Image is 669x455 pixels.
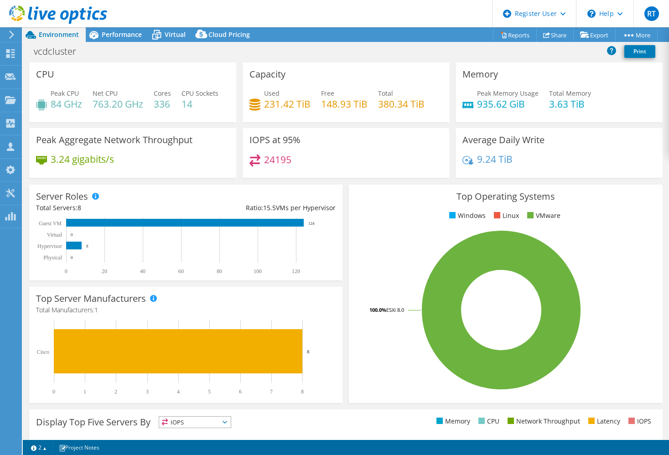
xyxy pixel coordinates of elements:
[263,203,276,212] span: 15.5
[102,268,107,274] text: 20
[114,388,117,395] text: 2
[208,388,211,395] text: 5
[249,135,301,145] h3: IOPS at 95%
[624,45,655,58] a: Print
[165,30,186,39] span: Virtual
[307,349,310,354] text: 8
[378,89,393,98] span: Total
[587,10,596,18] svg: \n
[493,28,537,42] a: Reports
[36,203,186,213] div: Total Servers:
[182,99,218,109] h4: 14
[264,89,280,98] span: Used
[239,388,242,395] text: 6
[462,135,545,145] h3: Average Daily Write
[369,306,386,313] tspan: 100.0%
[51,154,114,164] h4: 3.24 gigabits/s
[140,268,145,274] text: 40
[525,211,560,221] li: VMware
[182,89,218,98] span: CPU Sockets
[102,30,142,39] span: Performance
[626,416,651,426] li: IOPS
[25,442,53,453] a: 2
[36,135,192,145] h3: Peak Aggregate Network Throughput
[93,99,143,109] h4: 763.20 GHz
[146,388,149,395] text: 3
[93,89,118,98] span: Net CPU
[78,203,81,212] span: 8
[386,306,404,313] tspan: ESXi 8.0
[434,416,470,426] li: Memory
[292,268,300,274] text: 120
[36,191,88,202] h3: Server Roles
[36,294,146,304] h3: Top Server Manufacturers
[71,233,73,237] text: 0
[615,28,658,42] a: More
[208,30,250,39] span: Cloud Pricing
[264,155,291,165] h4: 24195
[43,254,62,261] text: Physical
[86,244,88,248] text: 8
[549,89,591,98] span: Total Memory
[36,305,336,315] h4: Total Manufacturers:
[71,255,73,260] text: 0
[47,232,62,238] text: Virtual
[264,99,311,109] h4: 231.42 TiB
[321,89,334,98] span: Free
[186,203,336,213] div: Ratio: VMs per Hypervisor
[39,30,79,39] span: Environment
[586,416,620,426] li: Latency
[308,221,315,226] text: 124
[301,388,304,395] text: 8
[492,211,519,221] li: Linux
[477,99,539,109] h4: 935.62 GiB
[177,388,180,395] text: 4
[37,349,49,355] text: Cisco
[249,69,285,79] h3: Capacity
[217,268,222,274] text: 80
[462,69,498,79] h3: Memory
[51,99,82,109] h4: 84 GHz
[154,89,171,98] span: Cores
[39,220,62,227] text: Guest VM
[52,388,55,395] text: 0
[83,388,86,395] text: 1
[644,6,659,21] span: RT
[154,99,171,109] h4: 336
[505,416,580,426] li: Network Throughput
[159,417,231,428] span: IOPS
[536,28,574,42] a: Share
[52,442,106,453] a: Project Notes
[549,99,591,109] h4: 3.63 TiB
[321,99,368,109] h4: 148.93 TiB
[51,89,79,98] span: Peak CPU
[476,416,499,426] li: CPU
[573,28,616,42] a: Export
[65,268,67,274] text: 0
[477,154,513,164] h4: 9.24 TiB
[30,47,90,57] h1: vcdcluster
[178,268,184,274] text: 60
[477,89,539,98] span: Peak Memory Usage
[270,388,273,395] text: 7
[378,99,425,109] h4: 380.34 TiB
[254,268,262,274] text: 100
[37,243,62,249] text: Hypervisor
[36,69,54,79] h3: CPU
[94,305,98,314] span: 1
[447,211,486,221] li: Windows
[356,191,655,202] h3: Top Operating Systems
